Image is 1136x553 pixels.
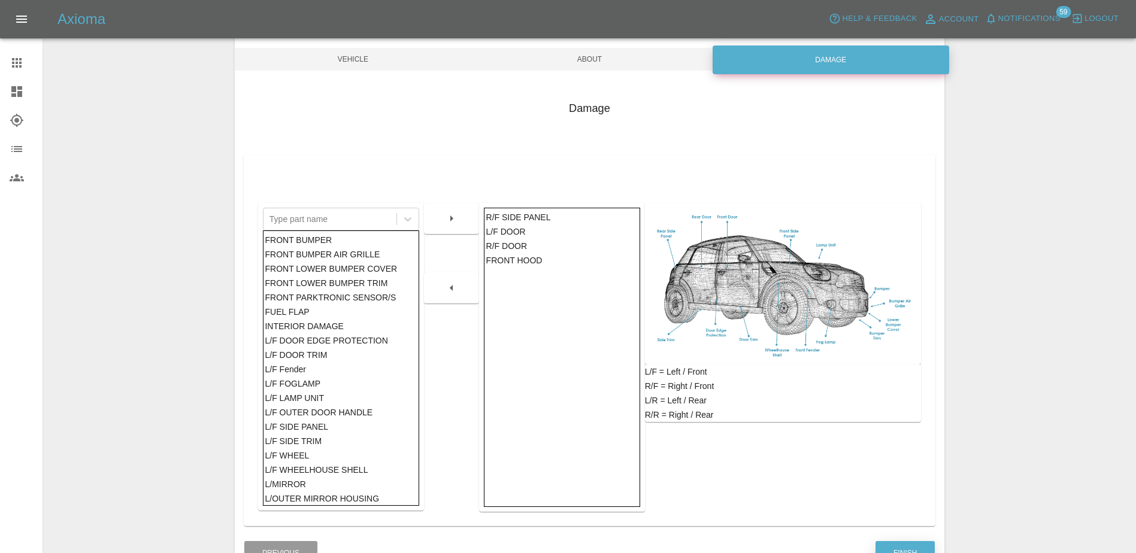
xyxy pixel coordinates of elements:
div: FRONT HOOD [486,253,638,268]
span: Logout [1084,12,1119,26]
div: L/F DOOR TRIM [265,348,417,362]
button: Logout [1068,10,1122,28]
div: R/F SIDE PANEL [486,210,638,224]
h5: Axioma [57,10,105,29]
div: FUEL FLAP [265,305,417,319]
span: Notifications [998,12,1061,26]
button: Open drawer [7,5,36,34]
span: Vehicle [235,48,471,71]
div: FRONT LOWER BUMPER COVER [265,262,417,276]
div: L/F SIDE TRIM [265,434,417,448]
h4: Damage [244,101,935,117]
div: L/MIRROR [265,477,417,491]
div: FRONT LOWER BUMPER TRIM [265,276,417,290]
div: FRONT PARKTRONIC SENSOR/S [265,290,417,305]
div: L/F = Left / Front R/F = Right / Front L/R = Left / Rear R/R = Right / Rear [645,364,921,422]
div: L/F DOOR [486,224,638,239]
span: Account [939,13,979,26]
div: Damage [713,45,949,74]
div: L/F OUTER DOOR HANDLE [265,405,417,420]
span: 59 [1056,6,1071,18]
a: Account [920,10,982,29]
div: INTERIOR DAMAGE [265,319,417,333]
div: L/OUTER MIRROR HOUSING [265,491,417,506]
span: Damage [708,48,944,71]
span: Help & Feedback [842,12,917,26]
span: About [471,48,708,71]
div: L/F WHEELHOUSE SHELL [265,463,417,477]
button: Notifications [982,10,1064,28]
img: car [650,208,916,360]
div: FRONT BUMPER AIR GRILLE [265,247,417,262]
div: L/F SIDE PANEL [265,420,417,434]
div: FRONT BUMPER [265,233,417,247]
div: L/F DOOR EDGE PROTECTION [265,333,417,348]
div: L/F WHEEL [265,448,417,463]
button: Help & Feedback [826,10,920,28]
div: L/F Fender [265,362,417,376]
div: R/F DOOR [486,239,638,253]
div: L/F LAMP UNIT [265,391,417,405]
div: L/F FOGLAMP [265,376,417,391]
